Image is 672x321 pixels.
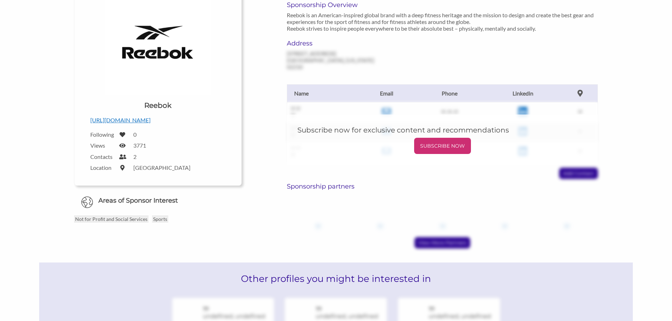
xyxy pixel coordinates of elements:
h6: Sponsorship Overview [287,1,598,9]
label: 2 [133,153,137,160]
label: 3771 [133,142,146,149]
p: SUBSCRIBE NOW [417,141,468,151]
p: Not for Profit and Social Services [74,215,149,223]
label: Contacts [90,153,115,160]
label: 0 [133,131,137,138]
h6: Address [287,39,383,47]
h5: Subscribe now for exclusive content and recommendations [297,125,587,135]
th: Email [357,84,415,102]
h6: Sponsorship partners [287,183,598,190]
a: SUBSCRIBE NOW [297,138,587,154]
p: Reebok is an American-inspired global brand with a deep fitness heritage and the mission to desig... [287,12,598,32]
h2: Other profiles you might be interested in [39,263,632,295]
h1: Reebok [144,100,171,110]
th: Name [287,84,357,102]
p: [URL][DOMAIN_NAME] [90,116,225,125]
th: Phone [416,84,484,102]
label: Following [90,131,115,138]
label: Views [90,142,115,149]
label: Location [90,164,115,171]
th: Linkedin [483,84,562,102]
h6: Areas of Sponsor Interest [69,196,247,205]
img: Globe Icon [81,196,93,208]
label: [GEOGRAPHIC_DATA] [133,164,190,171]
p: Sports [152,215,168,223]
